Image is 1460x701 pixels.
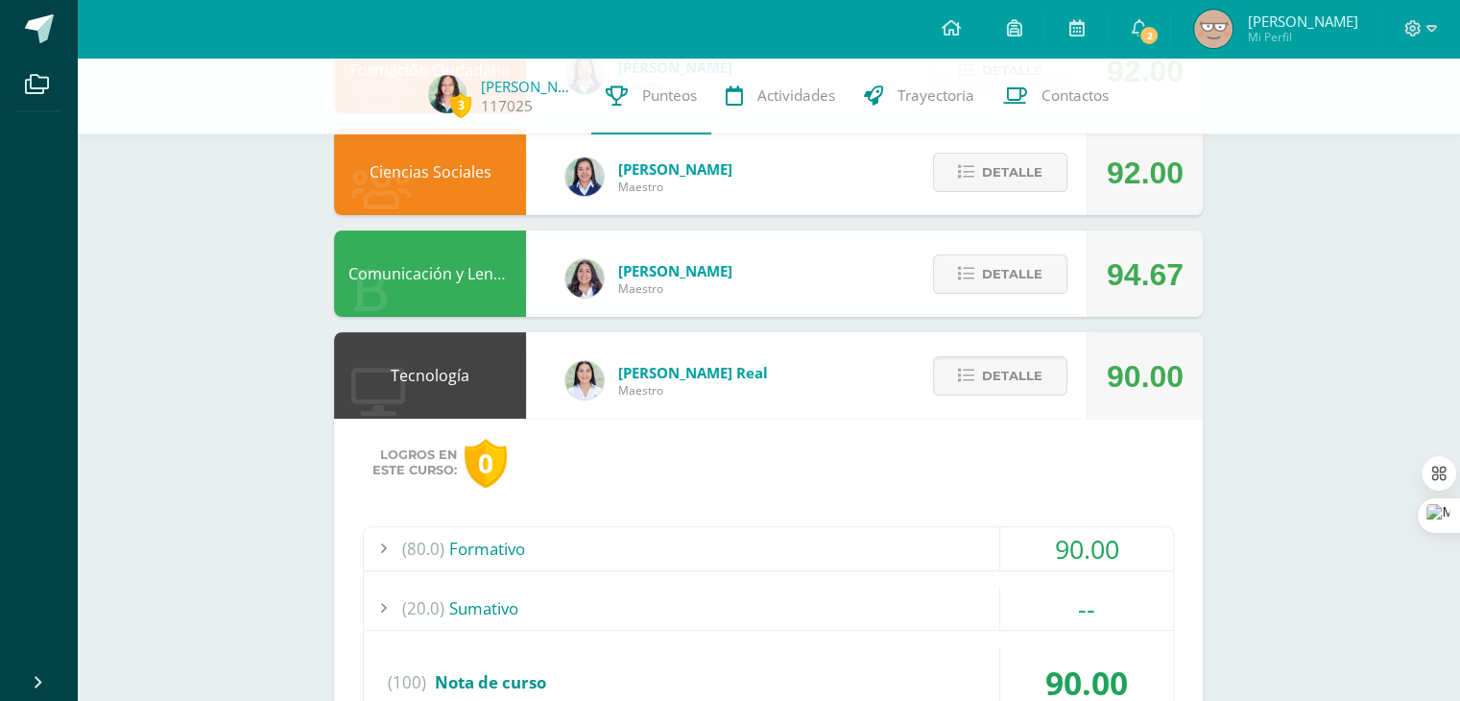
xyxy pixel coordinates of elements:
[618,159,732,179] span: [PERSON_NAME]
[372,447,457,478] span: Logros en este curso:
[435,671,546,693] span: Nota de curso
[1194,10,1233,48] img: 1d0ca742f2febfec89986c8588b009e1.png
[933,254,1067,294] button: Detalle
[618,382,768,399] span: Maestro
[565,259,604,298] img: bf52aeb6cdbe2eea5b21ae620aebd9ca.png
[334,129,526,215] div: Ciencias Sociales
[642,85,697,106] span: Punteos
[982,358,1042,394] span: Detalle
[933,153,1067,192] button: Detalle
[481,96,533,116] a: 117025
[402,587,444,630] span: (20.0)
[933,356,1067,396] button: Detalle
[1247,12,1357,31] span: [PERSON_NAME]
[565,157,604,196] img: 0720b70caab395a5f554da48e8831271.png
[1041,85,1109,106] span: Contactos
[1000,587,1173,630] div: --
[565,361,604,399] img: be86f1430f5fbfb0078a79d329e704bb.png
[465,439,507,488] div: 0
[481,77,577,96] a: [PERSON_NAME]
[850,58,989,134] a: Trayectoria
[711,58,850,134] a: Actividades
[428,75,467,113] img: 2054723c2f74f367978d1dcba6abb0dd.png
[1107,333,1184,420] div: 90.00
[591,58,711,134] a: Punteos
[402,527,444,570] span: (80.0)
[618,280,732,297] span: Maestro
[618,179,732,195] span: Maestro
[1138,25,1160,46] span: 2
[334,332,526,419] div: Tecnología
[618,261,732,280] span: [PERSON_NAME]
[898,85,974,106] span: Trayectoria
[1247,29,1357,45] span: Mi Perfil
[1107,130,1184,216] div: 92.00
[618,363,768,382] span: [PERSON_NAME] Real
[757,85,835,106] span: Actividades
[450,93,471,117] span: 3
[1000,527,1173,570] div: 90.00
[982,155,1042,190] span: Detalle
[334,230,526,317] div: Comunicación y Lenguaje L1
[364,587,1173,630] div: Sumativo
[989,58,1123,134] a: Contactos
[364,527,1173,570] div: Formativo
[982,256,1042,292] span: Detalle
[1107,231,1184,318] div: 94.67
